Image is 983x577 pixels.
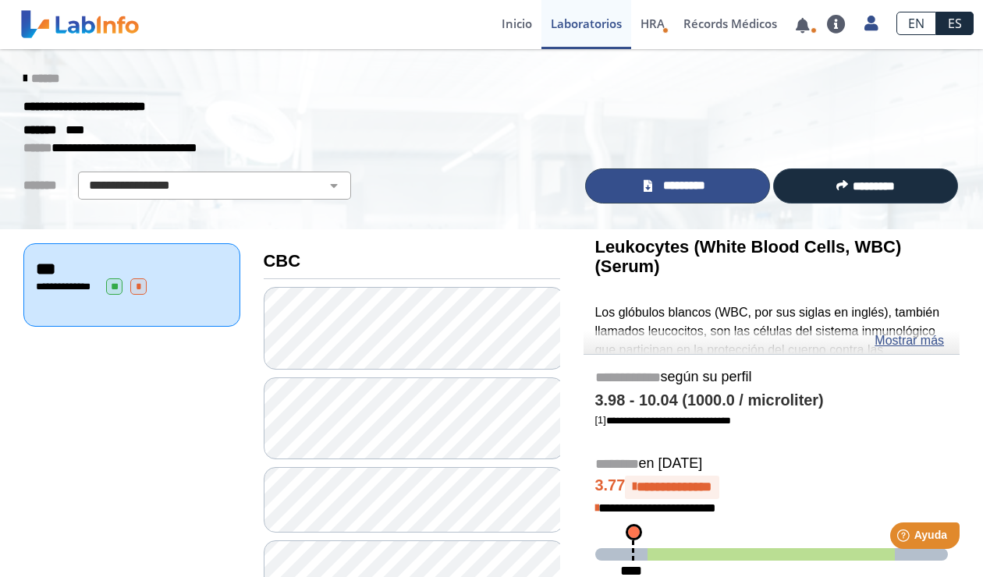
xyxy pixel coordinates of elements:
a: Mostrar más [875,331,944,350]
h4: 3.98 - 10.04 (1000.0 / microliter) [595,391,949,410]
a: ES [936,12,974,35]
iframe: Help widget launcher [844,516,966,560]
a: [1] [595,414,731,426]
b: Leukocytes (White Blood Cells, WBC) (Serum) [595,237,902,276]
h4: 3.77 [595,476,949,499]
h5: según su perfil [595,369,949,387]
h5: en [DATE] [595,455,949,473]
b: CBC [264,251,301,271]
span: HRA [641,16,665,31]
a: EN [896,12,936,35]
